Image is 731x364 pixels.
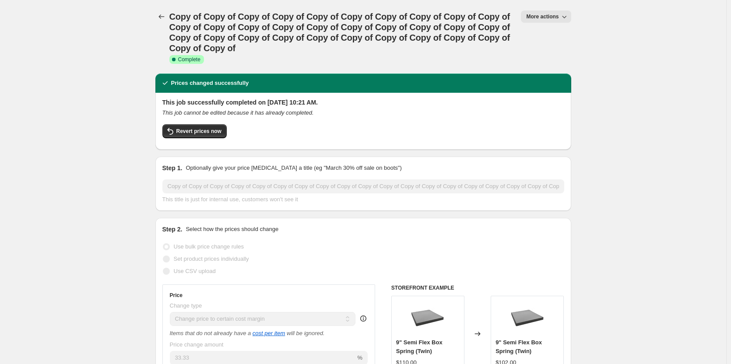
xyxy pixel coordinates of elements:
button: Price change jobs [155,10,168,23]
h2: This job successfully completed on [DATE] 10:21 AM. [162,98,564,107]
button: Revert prices now [162,124,227,138]
span: Set product prices individually [174,255,249,262]
span: Price change amount [170,341,224,348]
span: % [357,354,362,361]
i: This job cannot be edited because it has already completed. [162,109,314,116]
span: Use bulk price change rules [174,243,244,250]
img: prod_1790987912_80x.jpg [410,301,445,336]
span: This title is just for internal use, customers won't see it [162,196,298,203]
span: More actions [526,13,559,20]
h2: Step 2. [162,225,183,234]
h2: Step 1. [162,164,183,172]
h6: STOREFRONT EXAMPLE [391,284,564,291]
h2: Prices changed successfully [171,79,249,87]
span: Use CSV upload [174,268,216,274]
span: Complete [178,56,200,63]
p: Optionally give your price [MEDICAL_DATA] a title (eg "March 30% off sale on boots") [186,164,401,172]
i: Items that do not already have a [170,330,251,336]
input: 30% off holiday sale [162,179,564,193]
span: 9" Semi Flex Box Spring (Twin) [496,339,542,354]
a: cost per item [253,330,285,336]
div: help [359,314,368,323]
p: Select how the prices should change [186,225,278,234]
h3: Price [170,292,183,299]
img: prod_1790987912_80x.jpg [510,301,545,336]
span: Change type [170,302,202,309]
button: More actions [521,10,571,23]
i: will be ignored. [287,330,325,336]
span: 9" Semi Flex Box Spring (Twin) [396,339,443,354]
span: Copy of Copy of Copy of Copy of Copy of Copy of Copy of Copy of Copy of Copy of Copy of Copy of C... [169,12,510,53]
span: Revert prices now [176,128,221,135]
